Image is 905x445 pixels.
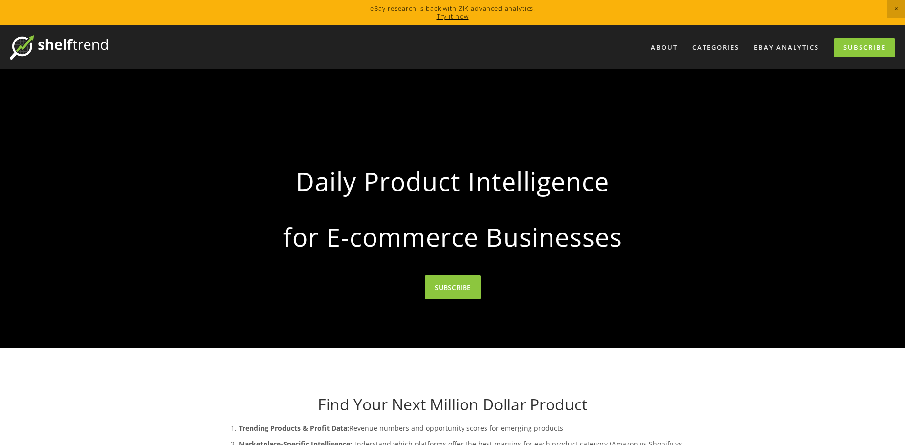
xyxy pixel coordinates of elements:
img: ShelfTrend [10,35,108,60]
div: Categories [686,40,746,56]
strong: for E-commerce Businesses [235,214,671,260]
p: Revenue numbers and opportunity scores for emerging products [239,422,686,434]
strong: Trending Products & Profit Data: [239,424,349,433]
a: Try it now [437,12,469,21]
a: Subscribe [834,38,895,57]
a: SUBSCRIBE [425,275,481,299]
a: eBay Analytics [748,40,825,56]
a: About [644,40,684,56]
h1: Find Your Next Million Dollar Product [219,395,686,414]
strong: Daily Product Intelligence [235,158,671,204]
